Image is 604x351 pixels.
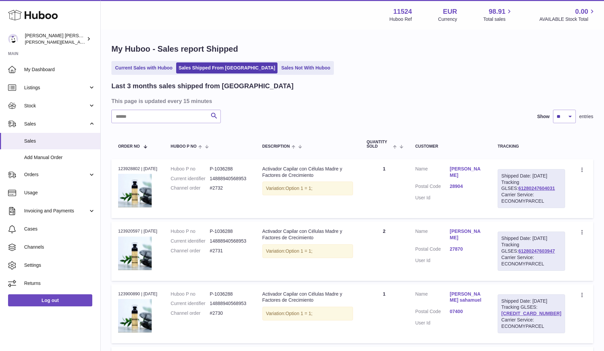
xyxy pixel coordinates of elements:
span: My Dashboard [24,66,95,73]
span: entries [579,113,593,120]
dt: Current identifier [171,175,210,182]
dt: Postal Code [415,246,450,254]
img: marie@teitv.com [8,34,18,44]
div: Activador Capilar con Células Madre y Factores de Crecimiento [262,291,353,304]
dd: P-1036288 [210,291,249,297]
a: [PERSON_NAME] [450,228,484,241]
span: Sales [24,138,95,144]
dt: Current identifier [171,300,210,307]
div: Activador Capilar con Células Madre y Factores de Crecimiento [262,228,353,241]
dt: Name [415,228,450,243]
h1: My Huboo - Sales report Shipped [111,44,593,54]
a: 61280247603947 [518,248,555,254]
span: Cases [24,226,95,232]
div: Carrier Service: ECONOMYPARCEL [501,192,561,204]
div: Shipped Date: [DATE] [501,235,561,242]
span: Add Manual Order [24,154,95,161]
a: 27870 [450,246,484,252]
a: 28904 [450,183,484,190]
dt: Name [415,166,450,180]
a: Sales Not With Huboo [279,62,333,73]
dd: 14888940568953 [210,175,249,182]
a: Sales Shipped From [GEOGRAPHIC_DATA] [176,62,278,73]
dt: User Id [415,195,450,201]
td: 1 [360,159,408,218]
span: Invoicing and Payments [24,208,88,214]
label: Show [537,113,550,120]
span: Orders [24,171,88,178]
dd: P-1036288 [210,166,249,172]
h3: This page is updated every 15 minutes [111,97,592,105]
dd: P-1036288 [210,228,249,235]
div: Tracking [498,144,565,149]
dt: Channel order [171,248,210,254]
div: Carrier Service: ECONOMYPARCEL [501,254,561,267]
td: 1 [360,284,408,343]
strong: EUR [443,7,457,16]
a: 98.91 Total sales [483,7,513,22]
dt: Channel order [171,185,210,191]
div: Shipped Date: [DATE] [501,298,561,304]
dd: #2731 [210,248,249,254]
dd: #2730 [210,310,249,316]
div: Activador Capilar con Células Madre y Factores de Crecimiento [262,166,353,179]
dd: 14888940568953 [210,300,249,307]
dt: Channel order [171,310,210,316]
a: [CREDIT_CARD_NUMBER] [501,311,561,316]
dt: Postal Code [415,308,450,316]
div: Carrier Service: ECONOMYPARCEL [501,317,561,330]
div: Tracking GLSES: [498,294,565,333]
h2: Last 3 months sales shipped from [GEOGRAPHIC_DATA] [111,82,294,91]
dt: User Id [415,320,450,326]
dt: Current identifier [171,238,210,244]
div: 123920597 | [DATE] [118,228,157,234]
div: 123928802 | [DATE] [118,166,157,172]
img: MG_9496_jpg.webp [118,237,152,270]
span: [PERSON_NAME][EMAIL_ADDRESS][DOMAIN_NAME] [25,39,135,45]
div: Shipped Date: [DATE] [501,173,561,179]
dt: User Id [415,257,450,264]
a: Log out [8,294,92,306]
span: Listings [24,85,88,91]
span: Sales [24,121,88,127]
span: Description [262,144,290,149]
dd: #2732 [210,185,249,191]
span: AVAILABLE Stock Total [539,16,596,22]
div: 123900890 | [DATE] [118,291,157,297]
a: [PERSON_NAME] sahamuel [450,291,484,304]
span: 98.91 [489,7,505,16]
div: Variation: [262,182,353,195]
img: MG_9496_jpg.webp [118,174,152,207]
div: [PERSON_NAME] [PERSON_NAME] [25,33,85,45]
span: Returns [24,280,95,287]
strong: 11524 [393,7,412,16]
span: Quantity Sold [366,140,391,149]
dt: Huboo P no [171,166,210,172]
a: 61280247604031 [518,186,555,191]
span: 0.00 [575,7,588,16]
a: 07400 [450,308,484,315]
span: Settings [24,262,95,268]
div: Variation: [262,244,353,258]
img: MG_9496_jpg.webp [118,299,152,333]
div: Variation: [262,307,353,320]
span: Order No [118,144,140,149]
div: Tracking GLSES: [498,169,565,208]
span: Total sales [483,16,513,22]
a: Current Sales with Huboo [113,62,175,73]
span: Option 1 = 1; [286,311,313,316]
a: 0.00 AVAILABLE Stock Total [539,7,596,22]
span: Channels [24,244,95,250]
span: Huboo P no [171,144,197,149]
a: [PERSON_NAME] [450,166,484,179]
dt: Huboo P no [171,228,210,235]
td: 2 [360,221,408,281]
div: Customer [415,144,484,149]
span: Usage [24,190,95,196]
span: Option 1 = 1; [286,186,313,191]
span: Stock [24,103,88,109]
dt: Name [415,291,450,305]
dd: 14888940568953 [210,238,249,244]
dt: Huboo P no [171,291,210,297]
span: Option 1 = 1; [286,248,313,254]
